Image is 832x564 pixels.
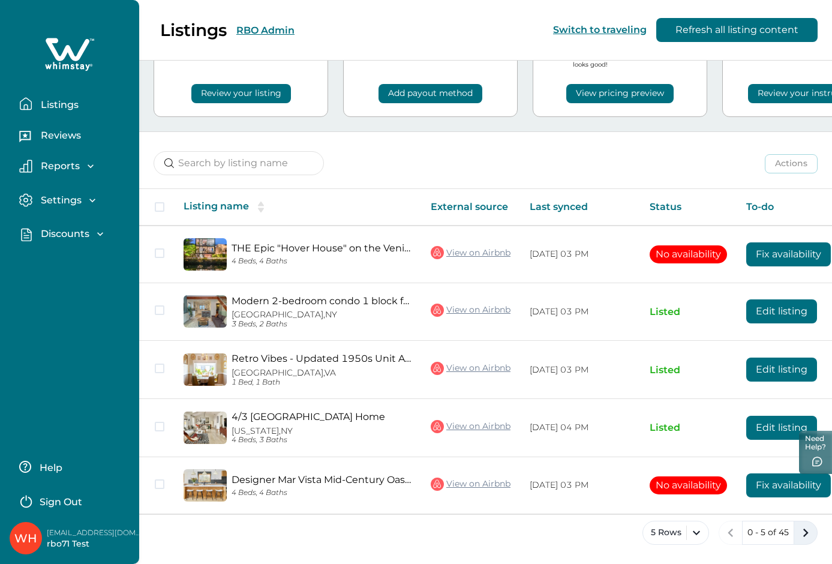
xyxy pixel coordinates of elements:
p: [DATE] 03 PM [530,479,630,491]
button: Review your listing [191,84,291,103]
p: Sign Out [40,496,82,508]
button: RBO Admin [236,25,295,36]
button: next page [794,521,818,545]
th: Last synced [520,189,640,226]
a: Retro Vibes - Updated 1950s Unit A/C Parking [232,353,412,364]
img: propertyImage_Designer Mar Vista Mid-Century Oasis with Pool 4BR [184,469,227,502]
p: 4 Beds, 3 Baths [232,436,412,445]
p: Help [36,462,62,474]
button: Settings [19,193,130,207]
p: 0 - 5 of 45 [747,527,789,539]
a: View on Airbnb [431,302,510,318]
button: 5 Rows [642,521,709,545]
button: Edit listing [746,299,817,323]
img: propertyImage_4/3 West LA Modern Bungalow Home [184,412,227,444]
p: [DATE] 03 PM [530,248,630,260]
p: [DATE] 03 PM [530,306,630,318]
p: Reviews [37,130,81,142]
button: Fix availability [746,473,831,497]
button: Actions [765,154,818,173]
input: Search by listing name [154,151,324,175]
button: Listings [19,92,130,116]
th: Status [640,189,737,226]
p: 3 Beds, 2 Baths [232,320,412,329]
p: Reports [37,160,80,172]
p: Listed [650,364,727,376]
button: Switch to traveling [553,24,647,35]
p: [GEOGRAPHIC_DATA], NY [232,310,412,320]
p: 1 Bed, 1 Bath [232,378,412,387]
a: THE Epic "Hover House" on the Venice Beach Canals [232,242,412,254]
button: Discounts [19,227,130,241]
div: Whimstay Host [14,524,37,553]
p: rbo71 Test [47,538,143,550]
a: View on Airbnb [431,419,510,434]
img: propertyImage_Modern 2-bedroom condo 1 block from Venice beach [184,295,227,328]
button: previous page [719,521,743,545]
a: Designer Mar Vista Mid-Century Oasis with Pool 4BR [232,474,412,485]
a: 4/3 [GEOGRAPHIC_DATA] Home [232,411,412,422]
img: propertyImage_THE Epic "Hover House" on the Venice Beach Canals [184,238,227,271]
button: Edit listing [746,358,817,382]
button: No availability [650,476,727,494]
p: Discounts [37,228,89,240]
button: Sign Out [19,488,125,512]
p: 4 Beds, 4 Baths [232,488,412,497]
p: [US_STATE], NY [232,426,412,436]
p: Listed [650,306,727,318]
button: Help [19,455,125,479]
button: Reports [19,160,130,173]
p: Listings [37,99,79,111]
p: Listings [160,20,227,40]
a: Modern 2-bedroom condo 1 block from [GEOGRAPHIC_DATA] [232,295,412,307]
a: View on Airbnb [431,476,510,492]
p: [DATE] 03 PM [530,364,630,376]
button: View pricing preview [566,84,674,103]
th: External source [421,189,520,226]
img: propertyImage_Retro Vibes - Updated 1950s Unit A/C Parking [184,353,227,386]
button: No availability [650,245,727,263]
p: [EMAIL_ADDRESS][DOMAIN_NAME] [47,527,143,539]
p: [GEOGRAPHIC_DATA], VA [232,368,412,378]
th: Listing name [174,189,421,226]
button: Fix availability [746,242,831,266]
button: Refresh all listing content [656,18,818,42]
button: Reviews [19,125,130,149]
button: Add payout method [379,84,482,103]
p: [DATE] 04 PM [530,422,630,434]
button: 0 - 5 of 45 [742,521,794,545]
a: View on Airbnb [431,361,510,376]
button: Edit listing [746,416,817,440]
p: Listed [650,422,727,434]
p: Settings [37,194,82,206]
p: 4 Beds, 4 Baths [232,257,412,266]
a: View on Airbnb [431,245,510,260]
button: sorting [249,201,273,213]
